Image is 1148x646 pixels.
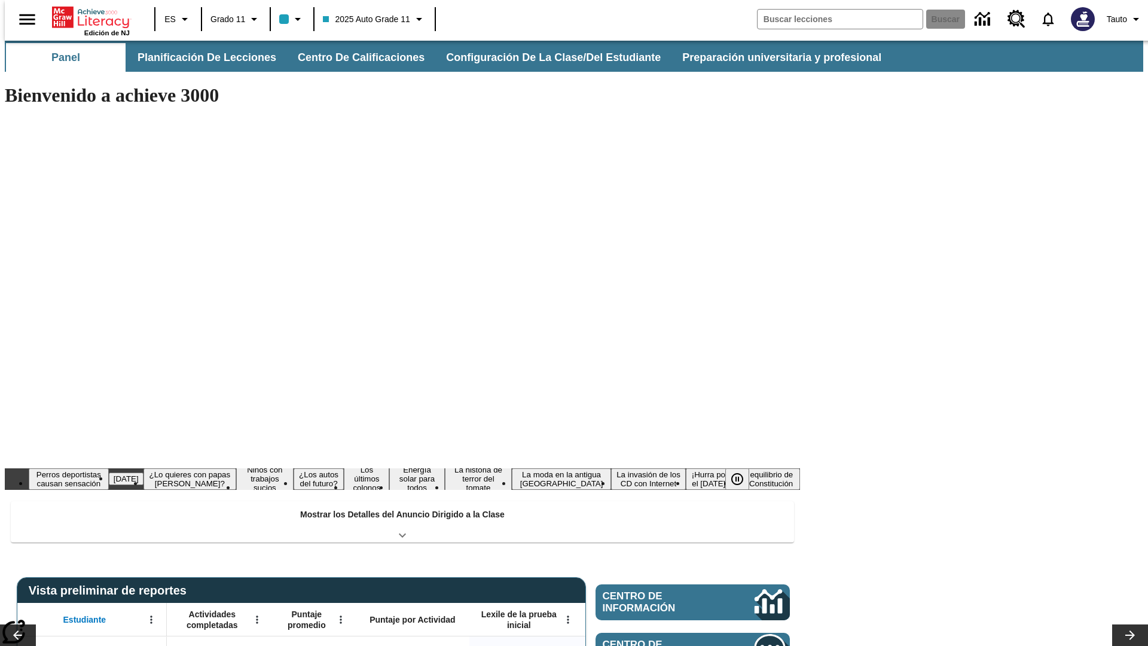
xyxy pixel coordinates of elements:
button: Perfil/Configuración [1102,8,1148,30]
a: Portada [52,5,130,29]
button: Diapositiva 10 La invasión de los CD con Internet [611,468,686,490]
span: Actividades completadas [173,609,252,630]
span: ES [164,13,176,26]
a: Centro de recursos, Se abrirá en una pestaña nueva. [1000,3,1033,35]
button: El color de la clase es azul claro. Cambiar el color de la clase. [274,8,310,30]
div: Subbarra de navegación [5,43,892,72]
span: Tauto [1107,13,1127,26]
button: Abrir menú [248,611,266,629]
div: Subbarra de navegación [5,41,1143,72]
button: Diapositiva 2 Día del Trabajo [109,473,143,485]
button: Abrir menú [559,611,577,629]
div: Pausar [725,468,761,490]
button: Lenguaje: ES, Selecciona un idioma [159,8,197,30]
button: Escoja un nuevo avatar [1064,4,1102,35]
button: Pausar [725,468,749,490]
span: 2025 Auto Grade 11 [323,13,410,26]
button: Carrusel de lecciones, seguir [1112,624,1148,646]
button: Diapositiva 6 Los últimos colonos [344,464,389,494]
div: Portada [52,4,130,36]
button: Diapositiva 1 Perros deportistas causan sensación [29,468,109,490]
a: Centro de información [596,584,790,620]
span: Centro de información [603,590,715,614]
span: Vista preliminar de reportes [29,584,193,598]
p: Mostrar los Detalles del Anuncio Dirigido a la Clase [300,508,505,521]
button: Diapositiva 3 ¿Lo quieres con papas fritas? [143,468,236,490]
button: Abrir el menú lateral [10,2,45,37]
a: Centro de información [967,3,1000,36]
img: Avatar [1071,7,1095,31]
input: Buscar campo [758,10,923,29]
button: Clase: 2025 Auto Grade 11, Selecciona una clase [318,8,430,30]
span: Estudiante [63,614,106,625]
button: Preparación universitaria y profesional [673,43,891,72]
button: Grado: Grado 11, Elige un grado [206,8,266,30]
button: Panel [6,43,126,72]
button: Configuración de la clase/del estudiante [436,43,670,72]
button: Diapositiva 5 ¿Los autos del futuro? [294,468,344,490]
div: Mostrar los Detalles del Anuncio Dirigido a la Clase [11,501,794,543]
button: Centro de calificaciones [288,43,434,72]
button: Diapositiva 8 La historia de terror del tomate [445,464,512,494]
button: Planificación de lecciones [128,43,286,72]
span: Lexile de la prueba inicial [475,609,563,630]
button: Diapositiva 9 La moda en la antigua Roma [512,468,611,490]
button: Diapositiva 4 Niños con trabajos sucios [236,464,294,494]
h1: Bienvenido a achieve 3000 [5,84,800,106]
span: Puntaje por Actividad [370,614,455,625]
span: Puntaje promedio [278,609,335,630]
button: Abrir menú [332,611,350,629]
span: Grado 11 [210,13,245,26]
span: Edición de NJ [84,29,130,36]
button: Diapositiva 7 Energía solar para todos [389,464,444,494]
button: Diapositiva 11 ¡Hurra por el Día de la Constitución! [686,468,734,490]
a: Notificaciones [1033,4,1064,35]
button: Diapositiva 12 El equilibrio de la Constitución [734,468,800,490]
button: Abrir menú [142,611,160,629]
